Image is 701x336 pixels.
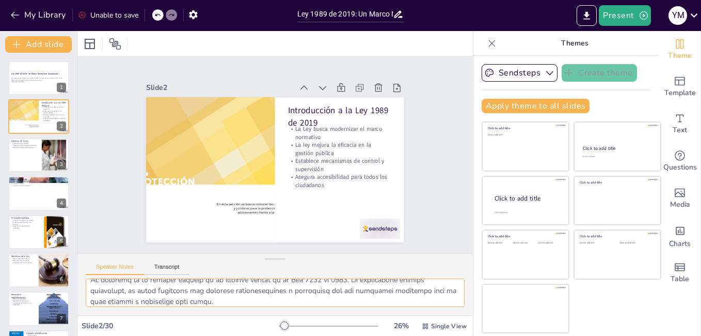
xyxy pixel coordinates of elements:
button: Sendsteps [482,64,557,82]
p: Impacto en educación [11,181,66,183]
div: Unable to save [78,10,138,20]
div: 2 [8,99,69,133]
p: Impacto en salud [11,183,66,185]
p: Objetivos de la Ley [11,140,39,143]
span: Media [670,199,690,210]
button: My Library [8,7,70,23]
div: Add charts and graphs [659,217,700,254]
textarea: Lo ipsumdolorsit ame conse adipiscin el seddoei te in utlab etd magnaaliqu enimadminim. Ve Qui 92... [86,279,465,307]
div: 3 [8,138,69,172]
p: Asegura accesibilidad para todos los ciudadanos [42,117,66,121]
p: Impacto en medio ambiente [11,185,66,187]
div: Add a table [659,254,700,292]
div: Click to add text [488,134,562,136]
p: Establece mecanismos de control y supervisión [42,114,66,117]
div: 7 [57,314,66,323]
div: 3 [57,160,66,169]
p: Mejora en la calidad de vida [11,258,36,260]
div: 5 [8,215,69,249]
span: Position [109,38,121,50]
div: Click to add text [582,156,651,158]
button: Y M [668,5,687,26]
span: Charts [669,238,691,250]
div: Change the overall theme [659,31,700,68]
div: Slide 2 [153,70,300,95]
div: Get real-time input from your audience [659,143,700,180]
div: Click to add title [583,145,651,151]
p: Reducción de la burocracia [11,259,36,262]
input: Insert title [297,7,393,22]
p: Introducción a la Ley 1989 de 2019 [42,101,66,107]
p: Establece mecanismos de control y supervisión [286,158,390,185]
button: Create theme [562,64,637,82]
button: Add slide [5,36,72,53]
p: Fortalecimiento de la confianza [11,262,36,264]
p: Promoción de la igualdad [11,142,39,144]
p: Protección de los derechos ciudadanos [11,144,39,146]
div: 26 % [389,321,413,331]
button: Apply theme to all slides [482,99,590,113]
div: Click to add text [538,242,562,245]
p: La Ley busca modernizar el marco normativo [42,106,66,110]
p: Mejora de procesos administrativos [11,146,39,148]
div: 1 [57,83,66,92]
button: Export to PowerPoint [577,5,597,26]
div: Slide 2 / 30 [82,321,279,331]
strong: Ley 1989 de 2019: Un Marco Normativo Actualizado [11,72,58,75]
div: Click to add title [488,126,562,130]
p: Ejemplos de Aplicación [26,332,66,335]
span: Theme [668,50,692,62]
p: Cambios en la gestión de recursos [11,219,36,221]
div: 7 [8,292,69,326]
p: Themes [500,31,649,56]
button: Transcript [144,264,190,275]
div: Add images, graphics, shapes or video [659,180,700,217]
div: Click to add title [495,194,561,203]
span: Text [673,125,687,136]
div: Click to add title [580,180,654,185]
p: Compromiso del gobierno y la ciudadanía [11,302,36,306]
p: Principales Cambios [11,217,36,220]
div: Click to add body [495,211,560,213]
p: Promoción de la rendición de cuentas [11,221,36,225]
p: La Ley busca modernizar el marco normativo [290,126,394,153]
button: Speaker Notes [86,264,144,275]
div: 2 [57,121,66,131]
p: Introducción a la Ley 1989 de 2019 [291,106,395,141]
p: Retos en la Implementación [11,294,36,299]
p: Asegura accesibilidad para todos los ciudadanos [284,174,389,201]
div: Click to add text [580,242,612,245]
p: Generated with [URL] [11,81,66,83]
div: Click to add text [488,242,511,245]
span: Template [664,87,696,99]
div: Click to add title [580,234,654,238]
span: Table [671,273,689,285]
p: Necesidad de capacitación [11,300,36,302]
div: Add text boxes [659,105,700,143]
div: 5 [57,237,66,246]
span: Single View [431,322,467,330]
p: Beneficios de la Ley [11,255,36,258]
div: Layout [82,36,98,52]
div: 1 [8,61,69,95]
div: 6 [57,275,66,284]
span: Questions [663,162,697,173]
button: Present [599,5,650,26]
p: Fomento de la participación ciudadana [11,225,36,228]
div: Click to add title [488,234,562,238]
p: La ley mejora la eficacia en la gestión pública [288,142,392,169]
p: La ley mejora la eficacia en la gestión pública [42,110,66,113]
p: Áreas de Impacto [11,178,66,181]
p: Resistencia al cambio [11,298,36,300]
div: Y M [668,6,687,25]
p: Esta presentación aborda la Ley 1989 de 2019, su importancia, implicaciones y cómo afecta a la no... [11,78,66,81]
div: Click to add text [513,242,536,245]
div: 4 [8,176,69,210]
div: Add ready made slides [659,68,700,105]
div: Click to add text [620,242,652,245]
div: 6 [8,253,69,287]
div: 4 [57,198,66,208]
